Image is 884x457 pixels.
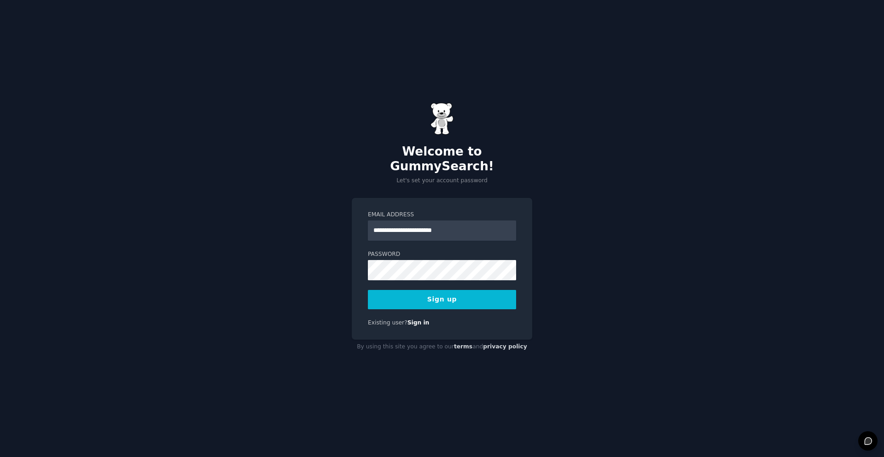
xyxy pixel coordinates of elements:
a: Sign in [407,319,430,326]
h2: Welcome to GummySearch! [352,145,532,174]
span: Existing user? [368,319,407,326]
label: Password [368,250,516,259]
div: By using this site you agree to our and [352,340,532,354]
img: Gummy Bear [430,103,454,135]
button: Sign up [368,290,516,309]
a: privacy policy [483,343,527,350]
p: Let's set your account password [352,177,532,185]
a: terms [454,343,472,350]
label: Email Address [368,211,516,219]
